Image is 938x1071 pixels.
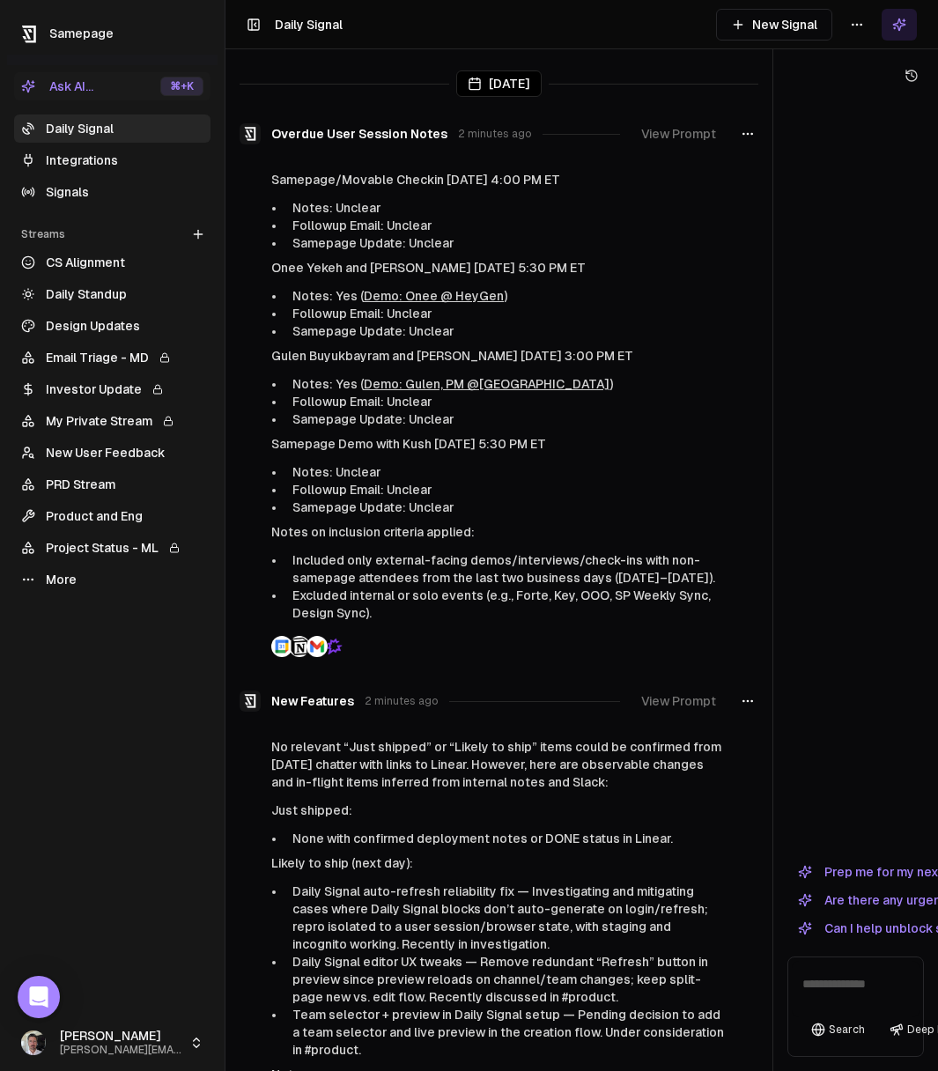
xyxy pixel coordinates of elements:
[324,636,345,657] img: Gong
[160,77,203,96] div: ⌘ +K
[49,26,114,41] span: Samepage
[271,347,727,365] p: Gulen Buyukbayram and [PERSON_NAME] [DATE] 3:00 PM ET
[285,499,727,516] li: Samepage Update: Unclear
[14,407,210,435] a: My Private Stream
[285,1006,727,1059] li: Team selector + preview in Daily Signal setup — Pending decision to add a team selector and live ...
[21,78,93,95] div: Ask AI...
[285,287,727,305] li: Notes: Yes ( )
[14,114,210,143] a: Daily Signal
[631,685,727,717] button: View Prompt
[14,1022,210,1064] button: [PERSON_NAME][PERSON_NAME][EMAIL_ADDRESS]
[364,289,504,303] a: Demo: Onee @ HeyGen
[285,463,727,481] li: Notes: Unclear
[14,502,210,530] a: Product and Eng
[14,220,210,248] div: Streams
[365,694,439,708] span: 2 minutes ago
[14,470,210,499] a: PRD Stream
[271,738,727,791] p: No relevant “Just shipped” or “Likely to ship” items could be confirmed from [DATE] chatter with ...
[285,305,727,322] li: Followup Email: Unclear
[14,565,210,594] a: More
[271,435,727,453] p: Samepage Demo with Kush [DATE] 5:30 PM ET
[21,1030,46,1055] img: _image
[271,854,727,872] p: Likely to ship (next day):
[14,280,210,308] a: Daily Standup
[14,312,210,340] a: Design Updates
[18,976,60,1018] div: Open Intercom Messenger
[14,375,210,403] a: Investor Update
[14,146,210,174] a: Integrations
[285,393,727,410] li: Followup Email: Unclear
[285,199,727,217] li: Notes: Unclear
[60,1044,182,1057] span: [PERSON_NAME][EMAIL_ADDRESS]
[271,259,727,277] p: Onee Yekeh and [PERSON_NAME] [DATE] 5:30 PM ET
[285,322,727,340] li: Samepage Update: Unclear
[14,439,210,467] a: New User Feedback
[285,410,727,428] li: Samepage Update: Unclear
[14,248,210,277] a: CS Alignment
[14,343,210,372] a: Email Triage - MD
[458,127,532,141] span: 2 minutes ago
[271,523,727,541] p: Notes on inclusion criteria applied:
[456,70,542,97] div: [DATE]
[285,375,727,393] li: Notes: Yes ( )
[60,1029,182,1045] span: [PERSON_NAME]
[285,953,727,1006] li: Daily Signal editor UX tweaks — Remove redundant “Refresh” button in preview since preview reload...
[271,801,727,819] p: Just shipped:
[716,9,832,41] button: New Signal
[285,481,727,499] li: Followup Email: Unclear
[271,692,354,710] span: New Features
[285,883,727,953] li: Daily Signal auto-refresh reliability fix — Investigating and mitigating cases where Daily Signal...
[271,636,292,657] img: Google Calendar
[631,118,727,150] button: View Prompt
[285,551,727,587] li: Included only external-facing demos/interviews/check-ins with non-samepage attendees from the las...
[307,636,328,657] img: Gmail
[271,171,727,188] p: Samepage/Movable Checkin [DATE] 4:00 PM ET
[802,1017,874,1042] button: Search
[285,217,727,234] li: Followup Email: Unclear
[285,234,727,252] li: Samepage Update: Unclear
[14,72,210,100] button: Ask AI...⌘+K
[285,830,727,847] li: None with confirmed deployment notes or DONE status in Linear.
[240,691,261,712] img: Samepage
[285,587,727,622] li: Excluded internal or solo events (e.g., Forte, Key, OOO, SP Weekly Sync, Design Sync).
[14,178,210,206] a: Signals
[240,123,261,144] img: Samepage
[14,534,210,562] a: Project Status - ML
[364,377,609,391] a: Demo: Gulen, PM @[GEOGRAPHIC_DATA]
[271,125,447,143] span: Overdue User Session Notes
[275,16,343,33] h1: Daily Signal
[289,636,310,657] img: Notion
